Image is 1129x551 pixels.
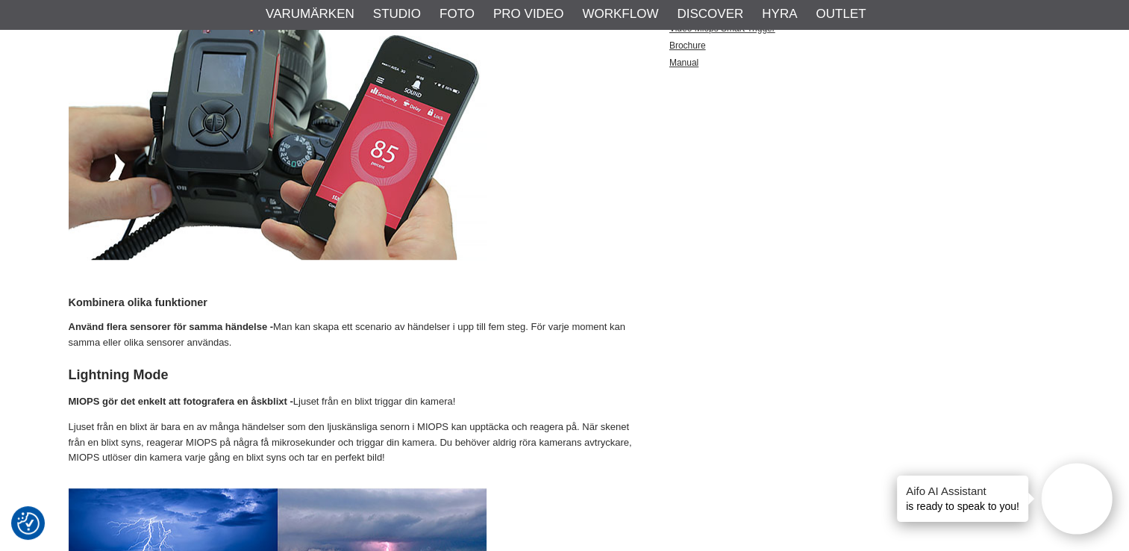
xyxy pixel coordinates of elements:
[373,4,421,24] a: Studio
[69,295,632,310] h4: Kombinera olika funktioner
[897,476,1028,522] div: is ready to speak to you!
[69,320,632,351] p: Man kan skapa ett scenario av händelser i upp till fem steg. För varje moment kan samma eller oli...
[69,396,293,407] strong: MIOPS gör det enkelt att fotografera en åskblixt -
[762,4,797,24] a: Hyra
[17,512,40,535] img: Revisit consent button
[69,394,632,410] p: Ljuset från en blixt triggar din kamera!
[266,4,354,24] a: Varumärken
[669,40,706,51] a: Brochure
[17,510,40,537] button: Samtyckesinställningar
[669,57,698,68] a: Manual
[582,4,658,24] a: Workflow
[816,4,866,24] a: Outlet
[906,483,1019,499] h4: Aifo AI Assistant
[493,4,563,24] a: Pro Video
[440,4,475,24] a: Foto
[677,4,743,24] a: Discover
[69,321,274,332] strong: Använd flera sensorer för samma händelse -
[69,366,632,385] h2: Lightning Mode
[669,23,775,34] a: Video Miops Smart Trigger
